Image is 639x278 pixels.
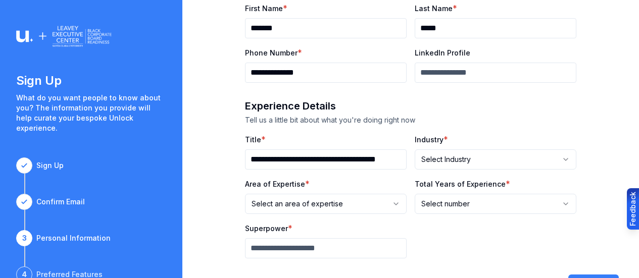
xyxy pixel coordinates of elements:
[36,160,64,171] div: Sign Up
[245,4,283,13] label: First Name
[16,73,166,89] h1: Sign Up
[245,135,261,144] label: Title
[628,192,638,226] div: Feedback
[16,93,166,133] p: What do you want people to know about you? The information you provide will help curate your besp...
[245,224,288,233] label: Superpower
[245,115,576,125] p: Tell us a little bit about what you're doing right now
[627,188,639,230] button: Provide feedback
[415,135,444,144] label: Industry
[245,48,298,57] label: Phone Number
[16,24,112,48] img: Logo
[36,197,85,207] div: Confirm Email
[16,230,32,246] div: 3
[415,180,506,188] label: Total Years of Experience
[415,48,470,57] label: LinkedIn Profile
[245,180,305,188] label: Area of Expertise
[36,233,111,243] div: Personal Information
[245,99,576,113] h2: Experience Details
[415,4,453,13] label: Last Name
